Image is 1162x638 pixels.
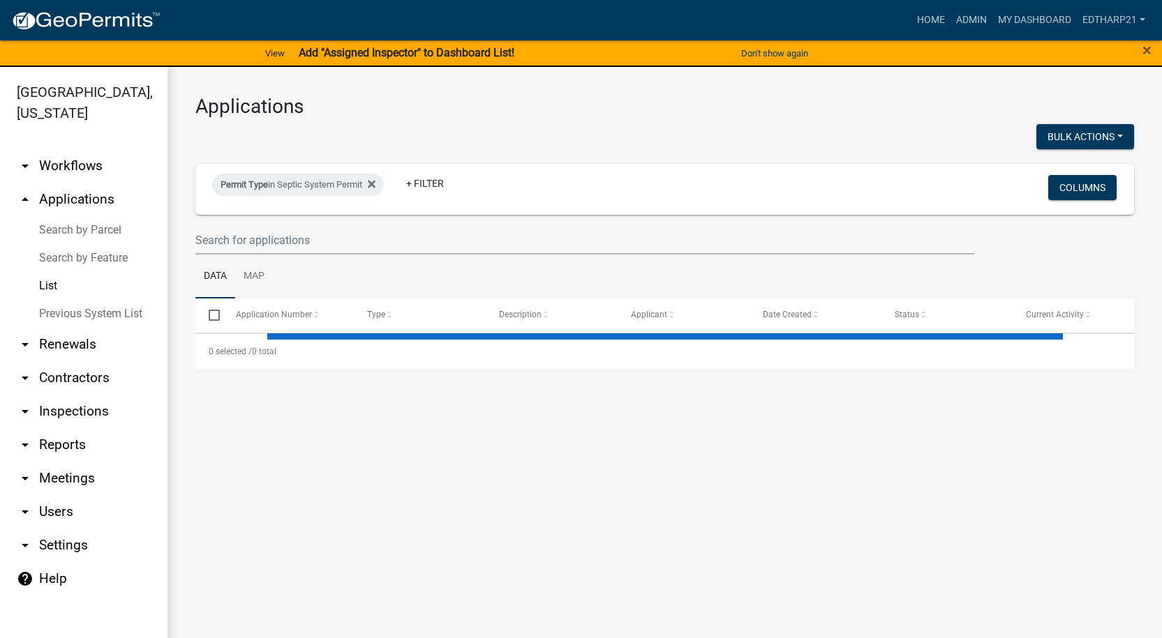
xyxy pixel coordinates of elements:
span: Description [499,310,542,319]
button: Bulk Actions [1036,124,1134,149]
i: arrow_drop_down [17,336,33,353]
i: arrow_drop_down [17,470,33,487]
a: Data [195,255,235,299]
a: EdTharp21 [1077,7,1151,33]
datatable-header-cell: Date Created [750,298,881,332]
a: Admin [951,7,992,33]
a: View [260,42,290,65]
datatable-header-cell: Status [881,298,1013,332]
strong: Add "Assigned Inspector" to Dashboard List! [299,46,514,59]
a: + Filter [395,171,455,196]
span: × [1142,40,1152,60]
span: Date Created [763,310,812,319]
span: Applicant [631,310,667,319]
span: Permit Type [221,179,268,190]
i: arrow_drop_down [17,370,33,386]
div: 0 total [195,334,1134,369]
datatable-header-cell: Type [354,298,486,332]
datatable-header-cell: Applicant [618,298,750,332]
datatable-header-cell: Current Activity [1013,298,1145,332]
button: Close [1142,42,1152,59]
span: Type [367,310,385,319]
datatable-header-cell: Description [486,298,618,332]
i: help [17,570,33,587]
div: in Septic System Permit [212,174,384,196]
i: arrow_drop_down [17,503,33,520]
span: Application Number [236,310,312,319]
button: Columns [1048,175,1117,200]
span: Current Activity [1026,310,1084,319]
span: 0 selected / [209,347,252,356]
i: arrow_drop_down [17,158,33,174]
i: arrow_drop_down [17,537,33,554]
datatable-header-cell: Select [195,298,222,332]
i: arrow_drop_down [17,403,33,420]
span: Status [895,310,919,319]
a: Map [235,255,273,299]
i: arrow_drop_up [17,191,33,208]
input: Search for applications [195,226,974,255]
a: My Dashboard [992,7,1077,33]
datatable-header-cell: Application Number [222,298,354,332]
button: Don't show again [736,42,814,65]
i: arrow_drop_down [17,436,33,453]
h3: Applications [195,95,1134,119]
a: Home [911,7,951,33]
